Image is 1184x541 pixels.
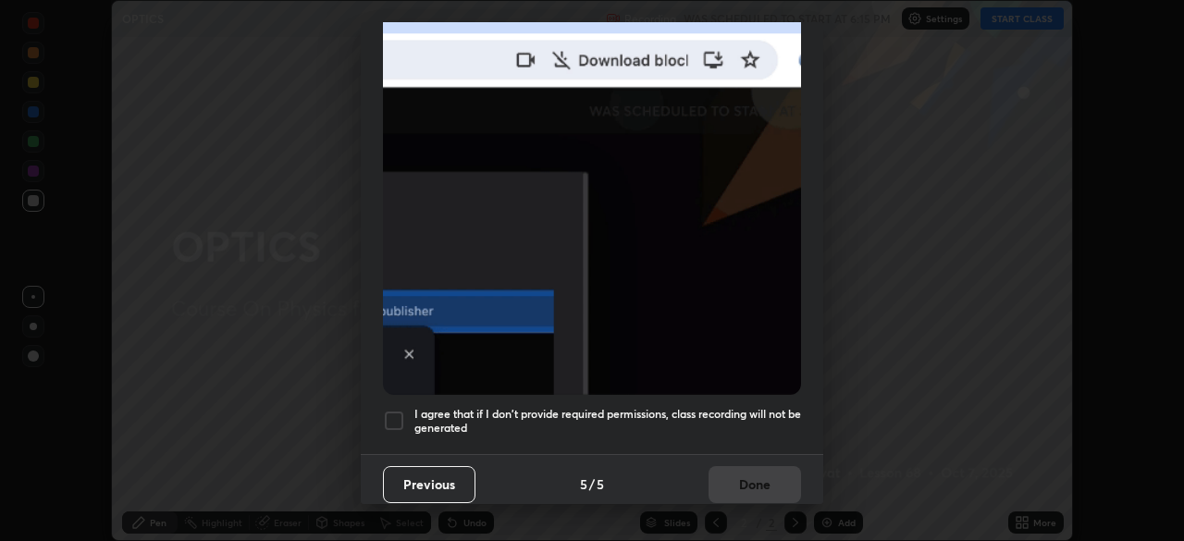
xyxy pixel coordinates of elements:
[414,407,801,436] h5: I agree that if I don't provide required permissions, class recording will not be generated
[383,466,475,503] button: Previous
[580,474,587,494] h4: 5
[589,474,595,494] h4: /
[597,474,604,494] h4: 5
